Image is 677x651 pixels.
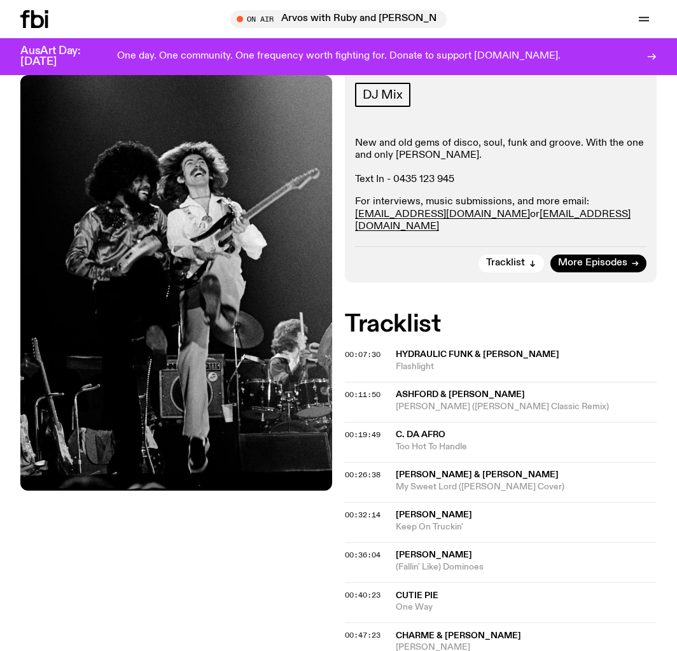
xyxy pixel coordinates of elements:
[486,258,525,268] span: Tracklist
[345,592,380,599] button: 00:40:23
[345,470,380,480] span: 00:26:38
[355,83,410,107] a: DJ Mix
[396,430,445,439] span: C. Da Afro
[345,632,380,639] button: 00:47:23
[355,196,646,233] p: For interviews, music submissions, and more email: or
[396,350,559,359] span: Hydraulic Funk & [PERSON_NAME]
[396,361,657,373] span: Flashlight
[396,631,521,640] span: Charme & [PERSON_NAME]
[355,209,530,220] a: [EMAIL_ADDRESS][DOMAIN_NAME]
[355,209,631,232] a: [EMAIL_ADDRESS][DOMAIN_NAME]
[345,512,380,519] button: 00:32:14
[345,430,380,440] span: 00:19:49
[345,472,380,479] button: 00:26:38
[396,601,657,613] span: One Way
[396,470,559,479] span: [PERSON_NAME] & [PERSON_NAME]
[345,630,380,640] span: 00:47:23
[396,591,438,600] span: Cutie Pie
[345,391,380,398] button: 00:11:50
[396,401,657,413] span: [PERSON_NAME] ([PERSON_NAME] Classic Remix)
[345,389,380,400] span: 00:11:50
[396,550,472,559] span: [PERSON_NAME]
[345,510,380,520] span: 00:32:14
[396,521,657,533] span: Keep On Truckin'
[345,431,380,438] button: 00:19:49
[558,258,627,268] span: More Episodes
[355,137,646,186] p: New and old gems of disco, soul, funk and groove. With the one and only [PERSON_NAME]. Text In - ...
[550,255,646,272] a: More Episodes
[20,46,102,67] h3: AusArt Day: [DATE]
[117,51,561,62] p: One day. One community. One frequency worth fighting for. Donate to support [DOMAIN_NAME].
[396,481,657,493] span: My Sweet Lord ([PERSON_NAME] Cover)
[345,590,380,600] span: 00:40:23
[396,390,525,399] span: Ashford & [PERSON_NAME]
[363,88,403,102] span: DJ Mix
[396,510,472,519] span: [PERSON_NAME]
[345,550,380,560] span: 00:36:04
[345,552,380,559] button: 00:36:04
[345,349,380,360] span: 00:07:30
[345,313,657,336] h2: Tracklist
[396,441,657,453] span: Too Hot To Handle
[345,351,380,358] button: 00:07:30
[396,561,657,573] span: (Fallin' Like) Dominoes
[478,255,544,272] button: Tracklist
[230,10,447,28] button: On AirArvos with Ruby and [PERSON_NAME]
